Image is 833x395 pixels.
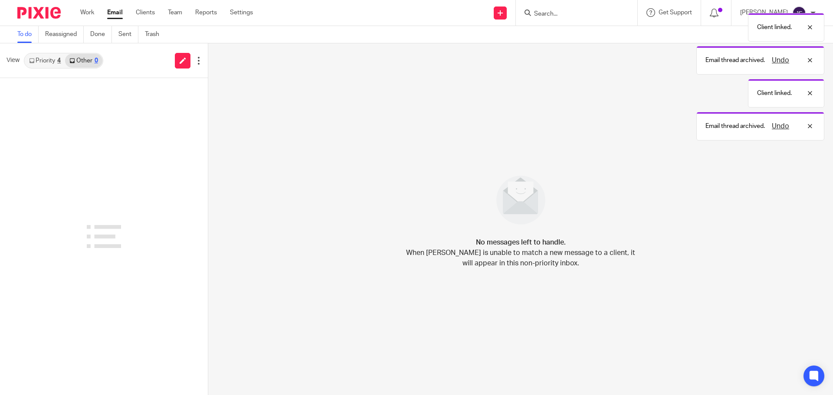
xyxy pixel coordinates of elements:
[95,58,98,64] div: 0
[769,121,792,131] button: Undo
[145,26,166,43] a: Trash
[90,26,112,43] a: Done
[57,58,61,64] div: 4
[705,56,765,65] p: Email thread archived.
[168,8,182,17] a: Team
[230,8,253,17] a: Settings
[80,8,94,17] a: Work
[25,54,65,68] a: Priority4
[118,26,138,43] a: Sent
[17,26,39,43] a: To do
[792,6,806,20] img: svg%3E
[757,89,792,98] p: Client linked.
[406,248,636,268] p: When [PERSON_NAME] is unable to match a new message to a client, it will appear in this non-prior...
[491,170,551,230] img: image
[45,26,84,43] a: Reassigned
[17,7,61,19] img: Pixie
[757,23,792,32] p: Client linked.
[136,8,155,17] a: Clients
[476,237,566,248] h4: No messages left to handle.
[705,122,765,131] p: Email thread archived.
[7,56,20,65] span: View
[65,54,102,68] a: Other0
[769,55,792,65] button: Undo
[107,8,123,17] a: Email
[195,8,217,17] a: Reports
